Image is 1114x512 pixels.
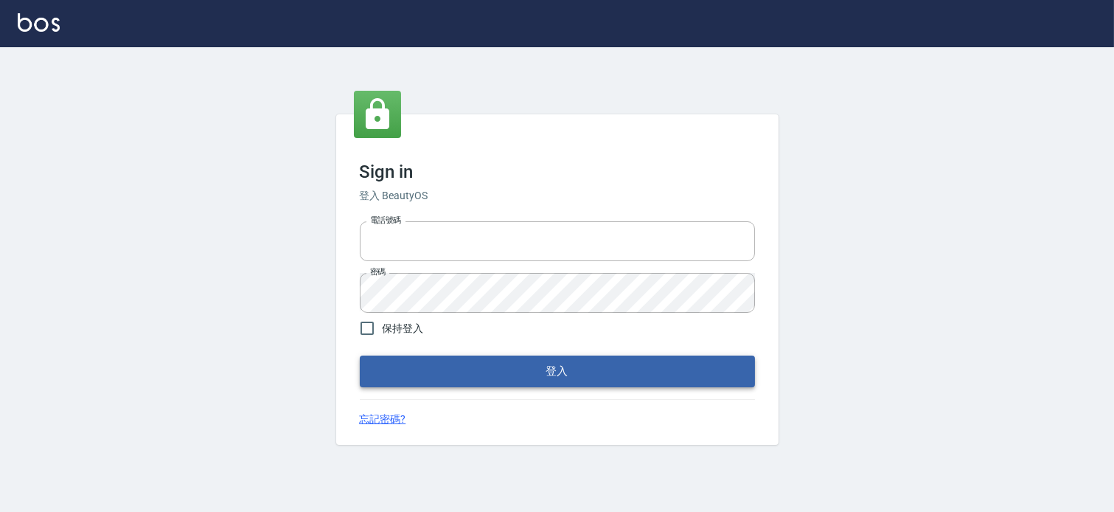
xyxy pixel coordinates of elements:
[360,412,406,427] a: 忘記密碼?
[18,13,60,32] img: Logo
[360,188,755,204] h6: 登入 BeautyOS
[360,356,755,387] button: 登入
[360,162,755,182] h3: Sign in
[370,266,386,277] label: 密碼
[383,321,424,336] span: 保持登入
[370,215,401,226] label: 電話號碼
